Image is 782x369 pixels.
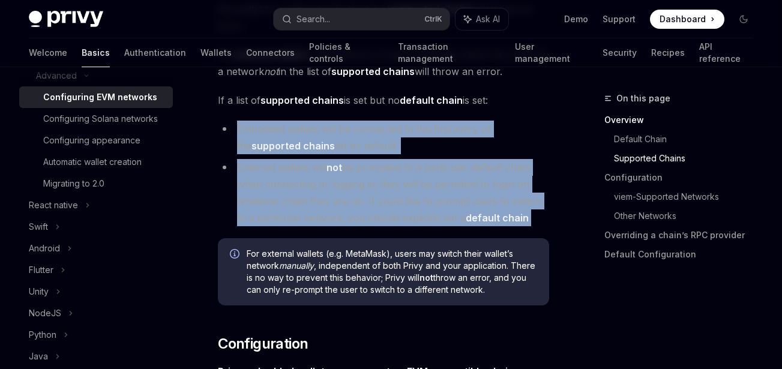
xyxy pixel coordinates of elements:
strong: supported chains [260,94,344,106]
a: Automatic wallet creation [19,151,173,173]
a: Configuring appearance [19,130,173,151]
div: Automatic wallet creation [43,155,142,169]
a: viem-Supported Networks [614,187,763,206]
strong: not [326,161,342,173]
a: Configuring EVM networks [19,86,173,108]
span: Dashboard [660,13,706,25]
strong: default chain [400,94,463,106]
a: Overview [604,110,763,130]
a: Policies & controls [309,38,383,67]
button: Toggle dark mode [734,10,753,29]
div: Configuring EVM networks [43,90,157,104]
div: Java [29,349,48,364]
a: Other Networks [614,206,763,226]
a: Configuration [604,168,763,187]
a: Basics [82,38,110,67]
a: Supported Chains [614,149,763,168]
div: Swift [29,220,48,234]
span: If a list of is set but no is set: [218,92,549,109]
a: Security [603,38,637,67]
div: Configuring appearance [43,133,140,148]
a: Migrating to 2.0 [19,173,173,194]
div: Android [29,241,60,256]
em: manually [279,260,314,271]
strong: supported chains [331,65,415,77]
a: Support [603,13,636,25]
div: NodeJS [29,306,61,320]
button: Search...CtrlK [274,8,450,30]
div: Unity [29,284,49,299]
a: User management [515,38,588,67]
strong: default chain [466,212,529,224]
a: Wallets [200,38,232,67]
a: Configuring Solana networks [19,108,173,130]
div: Migrating to 2.0 [43,176,104,191]
a: Recipes [651,38,685,67]
div: Flutter [29,263,53,277]
a: default chain [400,94,463,107]
a: Connectors [246,38,295,67]
a: Dashboard [650,10,724,29]
span: Ask AI [476,13,500,25]
span: Ctrl K [424,14,442,24]
a: Demo [564,13,588,25]
div: React native [29,198,78,212]
a: API reference [699,38,753,67]
a: Welcome [29,38,67,67]
svg: Info [230,249,242,261]
li: Embedded wallets will be connected to the first entry of the list by default. [218,121,549,154]
a: Default Chain [614,130,763,149]
button: Ask AI [456,8,508,30]
a: Authentication [124,38,186,67]
em: not [264,65,278,77]
li: External wallets will be prompted to a particular default chain when connecting or logging in; th... [218,159,549,226]
span: For external wallets (e.g. MetaMask), users may switch their wallet’s network , independent of bo... [247,248,537,296]
strong: not [420,272,433,283]
img: dark logo [29,11,103,28]
a: Overriding a chain’s RPC provider [604,226,763,245]
div: Configuring Solana networks [43,112,158,126]
a: Transaction management [398,38,501,67]
strong: supported chains [251,140,335,152]
a: Default Configuration [604,245,763,264]
div: Python [29,328,56,342]
span: On this page [616,91,670,106]
div: Search... [296,12,330,26]
span: Configuration [218,334,308,353]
